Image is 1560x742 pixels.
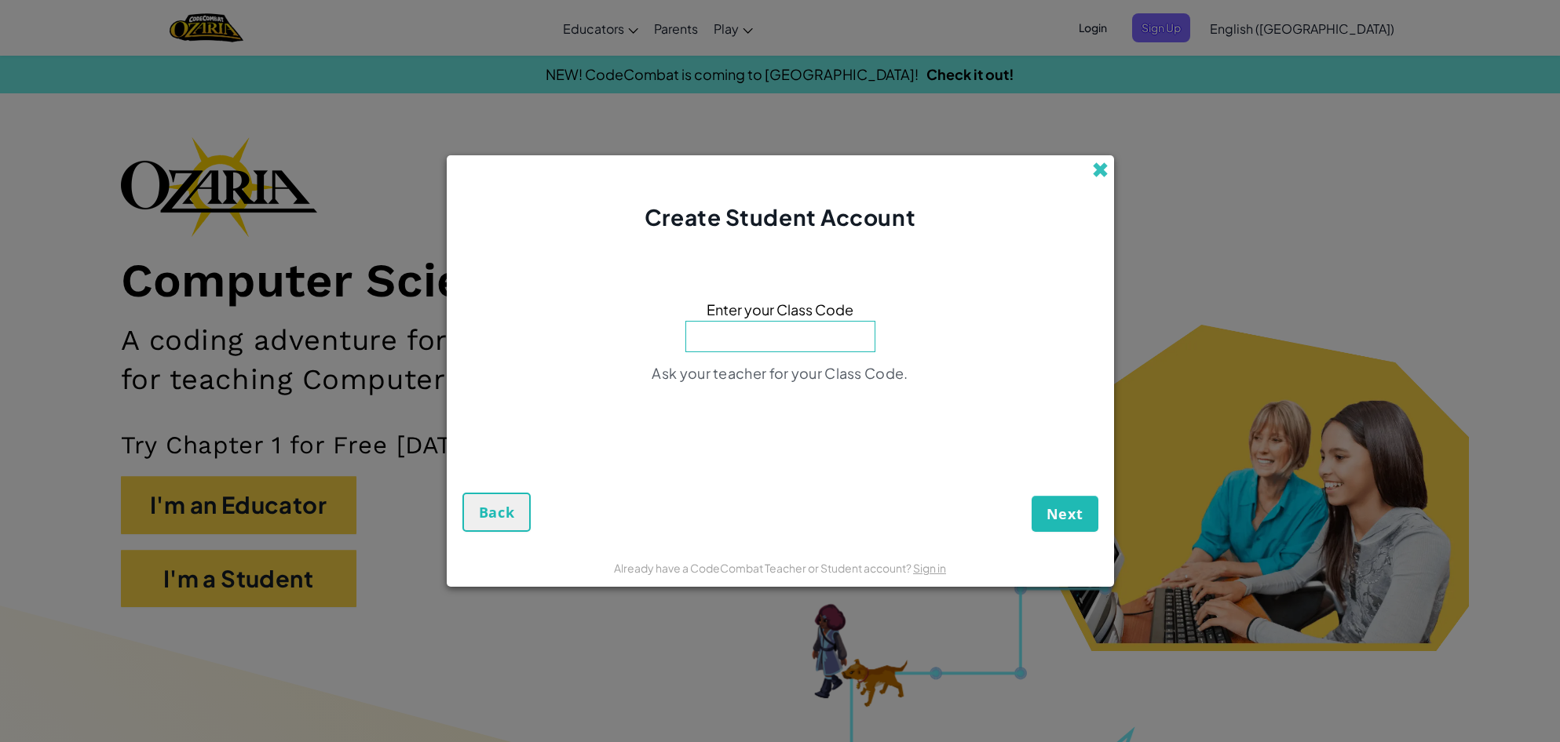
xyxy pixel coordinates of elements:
span: Back [479,503,515,522]
span: Ask your teacher for your Class Code. [652,364,908,382]
span: Next [1047,504,1083,523]
button: Next [1032,496,1098,532]
a: Sign in [913,561,946,575]
span: Create Student Account [645,203,915,231]
button: Back [462,493,532,532]
span: Already have a CodeCombat Teacher or Student account? [614,561,913,575]
span: Enter your Class Code [707,298,853,321]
